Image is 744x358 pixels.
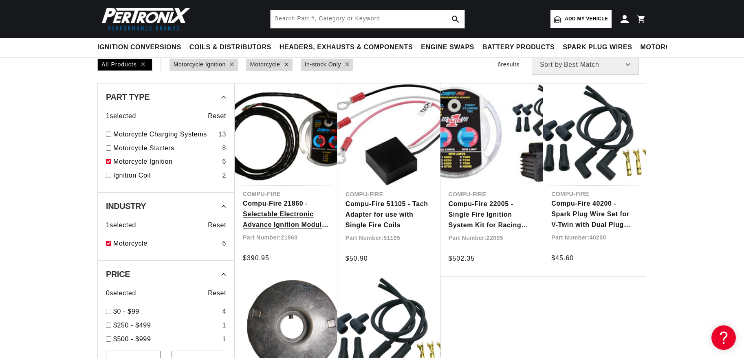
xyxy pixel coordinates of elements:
a: Compu-Fire 22005 - Single Fire Ignition System Kit for Racing Retarded Timing on 70-99 Big Twin (... [449,199,535,230]
span: Battery Products [482,43,555,52]
a: Motorcycle Ignition [113,156,219,167]
div: 6 [222,238,226,249]
span: 1 selected [106,220,136,231]
span: Headers, Exhausts & Components [280,43,413,52]
a: Motorcycle Ignition [174,60,226,69]
summary: Battery Products [478,38,559,57]
div: 1 [222,320,226,331]
span: 6 results [497,61,519,68]
span: Reset [208,111,226,121]
span: Price [106,270,130,278]
div: All Products [97,59,152,71]
div: 1 [222,334,226,345]
div: 2 [222,170,226,181]
span: Coils & Distributors [189,43,271,52]
img: Pertronix [97,5,191,33]
input: Search Part #, Category or Keyword [271,10,464,28]
div: 13 [218,129,226,140]
span: 1 selected [106,111,136,121]
a: Motorcycle [250,60,280,69]
select: Sort by [532,55,638,75]
span: 0 selected [106,288,136,299]
span: Motorcycle [641,43,689,52]
summary: Ignition Conversions [97,38,185,57]
a: In-stock Only [305,60,341,69]
span: $500 - $999 [113,336,151,343]
button: search button [447,10,464,28]
span: Reset [208,220,226,231]
a: Compu-Fire 51105 - Tach Adapter for use with Single Fire Coils [346,199,432,230]
summary: Coils & Distributors [185,38,275,57]
a: Motorcycle Starters [113,143,219,154]
summary: Motorcycle [636,38,693,57]
span: $250 - $499 [113,322,151,329]
a: Ignition Coil [113,170,219,181]
a: Compu-Fire 21860 - Selectable Electronic Advance Ignition Module for 70-99 Big Twin (Excluding Fu... [243,198,329,230]
span: Engine Swaps [421,43,474,52]
span: Part Type [106,93,150,101]
summary: Spark Plug Wires [559,38,636,57]
a: Add my vehicle [550,10,612,28]
span: Ignition Conversions [97,43,181,52]
a: Motorcycle [113,238,219,249]
span: Sort by [540,61,562,68]
div: 8 [222,143,226,154]
span: Add my vehicle [565,15,608,23]
span: Spark Plug Wires [563,43,632,52]
a: Compu-Fire 40200 - Spark Plug Wire Set for V-Twin with Dual Plug Heads (4 Wire Set) [551,198,638,230]
summary: Engine Swaps [417,38,478,57]
div: 6 [222,156,226,167]
span: $0 - $99 [113,308,139,315]
a: Motorcycle Charging Systems [113,129,215,140]
div: 4 [222,306,226,317]
summary: Headers, Exhausts & Components [275,38,417,57]
span: Industry [106,202,146,210]
span: Reset [208,288,226,299]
